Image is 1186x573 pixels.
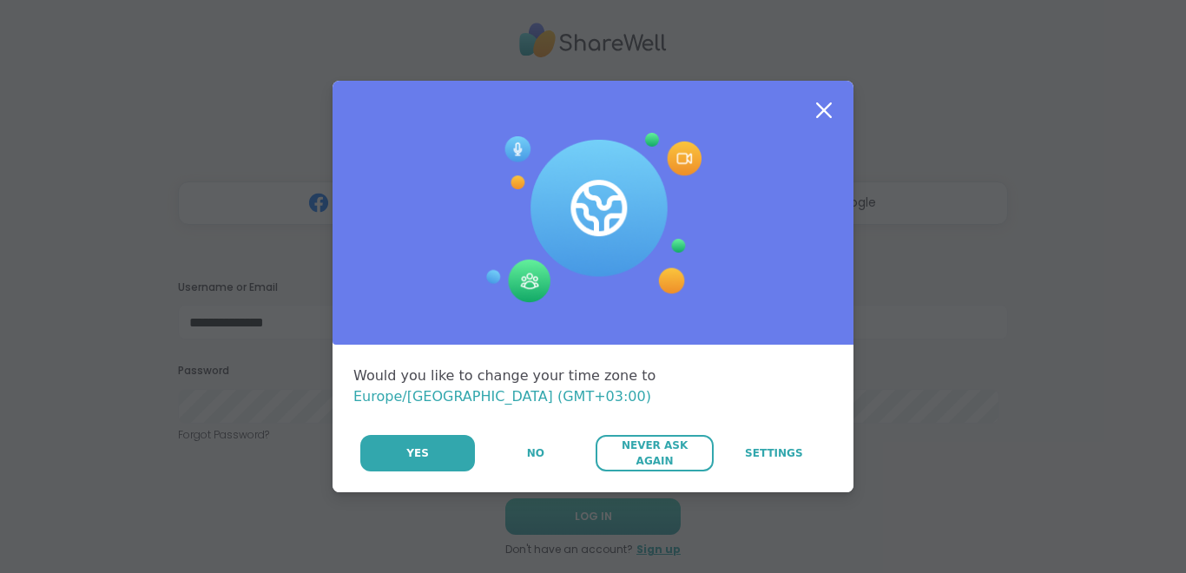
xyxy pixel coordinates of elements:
[527,445,544,461] span: No
[484,133,702,303] img: Session Experience
[477,435,594,471] button: No
[745,445,803,461] span: Settings
[604,438,704,469] span: Never Ask Again
[360,435,475,471] button: Yes
[715,435,833,471] a: Settings
[596,435,713,471] button: Never Ask Again
[353,388,651,405] span: Europe/[GEOGRAPHIC_DATA] (GMT+03:00)
[353,366,833,407] div: Would you like to change your time zone to
[406,445,429,461] span: Yes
